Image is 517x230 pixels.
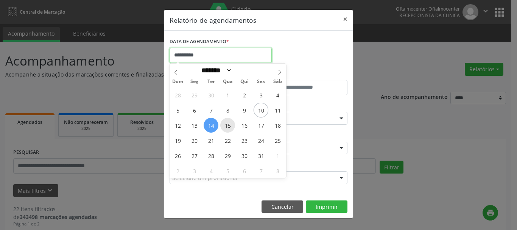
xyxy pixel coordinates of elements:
span: Outubro 24, 2025 [254,133,268,148]
span: Outubro 6, 2025 [187,103,202,117]
span: Outubro 19, 2025 [170,133,185,148]
span: Outubro 28, 2025 [204,148,218,163]
span: Outubro 4, 2025 [270,88,285,102]
span: Qua [220,79,236,84]
input: Year [232,66,257,74]
span: Outubro 23, 2025 [237,133,252,148]
span: Selecione um profissional [172,174,237,182]
span: Outubro 29, 2025 [220,148,235,163]
button: Close [338,10,353,28]
span: Outubro 8, 2025 [220,103,235,117]
span: Outubro 11, 2025 [270,103,285,117]
span: Setembro 30, 2025 [204,88,218,102]
span: Outubro 10, 2025 [254,103,268,117]
span: Outubro 22, 2025 [220,133,235,148]
span: Outubro 16, 2025 [237,118,252,133]
span: Ter [203,79,220,84]
span: Sex [253,79,269,84]
span: Outubro 3, 2025 [254,88,268,102]
span: Outubro 21, 2025 [204,133,218,148]
span: Sáb [269,79,286,84]
span: Outubro 13, 2025 [187,118,202,133]
span: Outubro 26, 2025 [170,148,185,163]
span: Outubro 5, 2025 [170,103,185,117]
span: Outubro 27, 2025 [187,148,202,163]
span: Outubro 9, 2025 [237,103,252,117]
h5: Relatório de agendamentos [170,15,256,25]
span: Setembro 29, 2025 [187,88,202,102]
span: Novembro 8, 2025 [270,163,285,178]
span: Outubro 31, 2025 [254,148,268,163]
label: DATA DE AGENDAMENTO [170,36,229,48]
label: ATÉ [260,68,347,80]
span: Outubro 17, 2025 [254,118,268,133]
span: Setembro 28, 2025 [170,88,185,102]
span: Novembro 4, 2025 [204,163,218,178]
span: Outubro 25, 2025 [270,133,285,148]
span: Outubro 30, 2025 [237,148,252,163]
span: Novembro 6, 2025 [237,163,252,178]
span: Novembro 2, 2025 [170,163,185,178]
button: Imprimir [306,200,347,213]
span: Outubro 1, 2025 [220,88,235,102]
span: Dom [170,79,186,84]
span: Outubro 12, 2025 [170,118,185,133]
span: Outubro 7, 2025 [204,103,218,117]
span: Novembro 1, 2025 [270,148,285,163]
button: Cancelar [262,200,303,213]
span: Novembro 7, 2025 [254,163,268,178]
span: Novembro 3, 2025 [187,163,202,178]
select: Month [199,66,232,74]
span: Seg [186,79,203,84]
span: Outubro 14, 2025 [204,118,218,133]
span: Qui [236,79,253,84]
span: Outubro 20, 2025 [187,133,202,148]
span: Outubro 15, 2025 [220,118,235,133]
span: Outubro 2, 2025 [237,88,252,102]
span: Outubro 18, 2025 [270,118,285,133]
span: Novembro 5, 2025 [220,163,235,178]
